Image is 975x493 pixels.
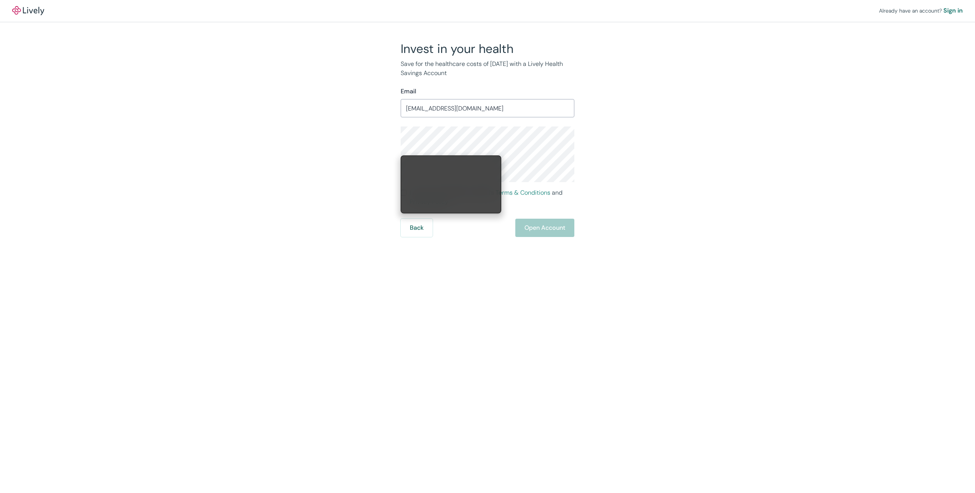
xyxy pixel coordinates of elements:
p: Save for the healthcare costs of [DATE] with a Lively Health Savings Account [401,59,574,78]
label: Email [401,87,416,96]
a: LivelyLively [12,6,44,15]
h2: Invest in your health [401,41,574,56]
a: Terms & Conditions [495,189,550,197]
button: Back [401,219,433,237]
div: Already have an account? [879,6,963,15]
img: Lively [12,6,44,15]
a: Sign in [943,6,963,15]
